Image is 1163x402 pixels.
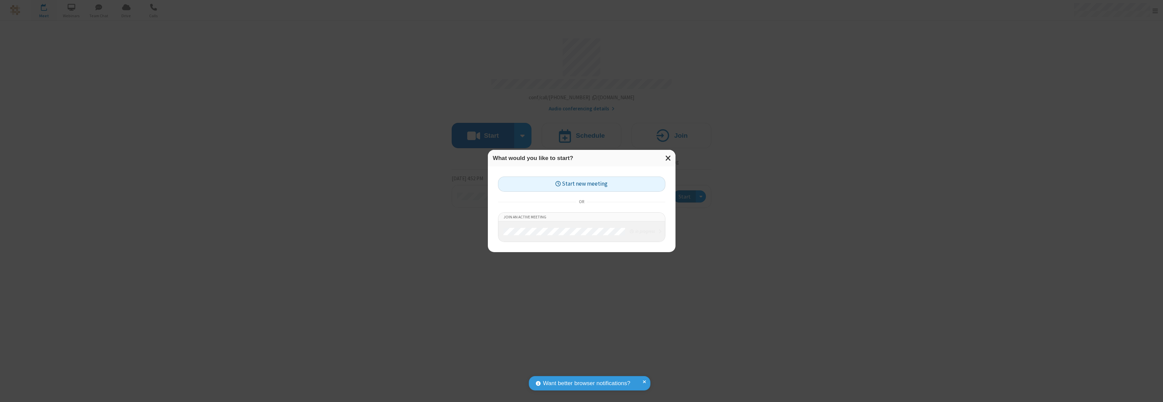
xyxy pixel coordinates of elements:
[498,213,665,221] li: Join an active meeting
[576,197,587,207] span: or
[543,379,630,388] span: Want better browser notifications?
[661,150,675,166] button: Close modal
[498,177,665,192] button: Start new meeting
[630,228,655,235] em: in progress
[493,155,670,161] h3: What would you like to start?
